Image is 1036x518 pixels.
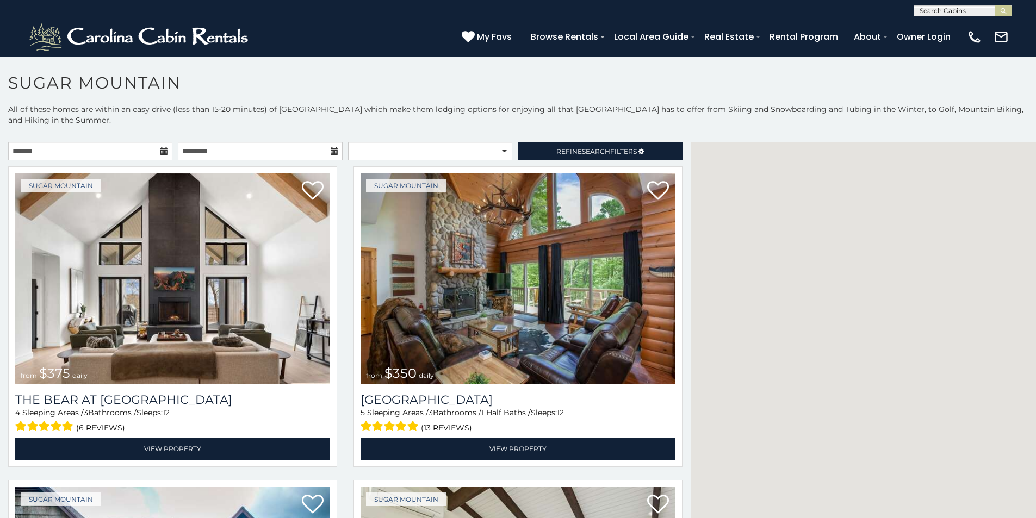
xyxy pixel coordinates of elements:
div: Sleeping Areas / Bathrooms / Sleeps: [15,407,330,435]
a: View Property [15,438,330,460]
a: Add to favorites [647,494,669,516]
div: Sleeping Areas / Bathrooms / Sleeps: [361,407,675,435]
img: Grouse Moor Lodge [361,173,675,384]
h3: The Bear At Sugar Mountain [15,392,330,407]
a: Grouse Moor Lodge from $350 daily [361,173,675,384]
a: Rental Program [764,27,843,46]
a: Add to favorites [647,180,669,203]
span: 1 Half Baths / [481,408,531,417]
span: Refine Filters [556,147,637,155]
a: The Bear At Sugar Mountain from $375 daily [15,173,330,384]
span: daily [419,371,434,379]
img: phone-regular-white.png [967,29,982,45]
a: The Bear At [GEOGRAPHIC_DATA] [15,392,330,407]
span: $350 [384,365,417,381]
a: Owner Login [891,27,956,46]
span: 5 [361,408,365,417]
a: Browse Rentals [525,27,604,46]
span: My Favs [477,30,512,43]
span: $375 [39,365,70,381]
span: (6 reviews) [76,421,125,435]
span: 12 [163,408,170,417]
a: My Favs [462,30,514,44]
a: Real Estate [699,27,759,46]
a: Sugar Mountain [366,179,446,192]
a: Sugar Mountain [21,179,101,192]
a: Add to favorites [302,494,324,516]
h3: Grouse Moor Lodge [361,392,675,407]
a: View Property [361,438,675,460]
span: 3 [429,408,433,417]
img: White-1-2.png [27,21,253,53]
a: [GEOGRAPHIC_DATA] [361,392,675,407]
a: RefineSearchFilters [518,142,682,160]
span: 12 [557,408,564,417]
img: mail-regular-white.png [994,29,1009,45]
img: The Bear At Sugar Mountain [15,173,330,384]
a: Sugar Mountain [366,492,446,506]
a: About [848,27,886,46]
span: from [21,371,37,379]
span: 3 [84,408,88,417]
span: Search [582,147,610,155]
a: Add to favorites [302,180,324,203]
span: (13 reviews) [421,421,472,435]
a: Sugar Mountain [21,492,101,506]
span: daily [72,371,88,379]
span: from [366,371,382,379]
span: 4 [15,408,20,417]
a: Local Area Guide [609,27,694,46]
